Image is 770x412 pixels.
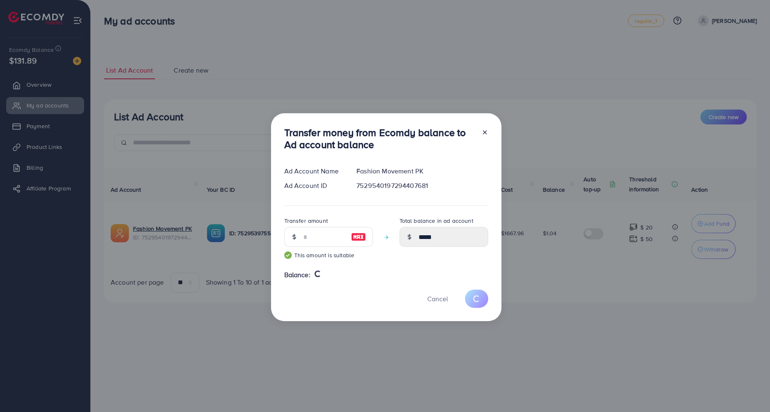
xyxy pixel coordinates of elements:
[284,217,328,225] label: Transfer amount
[350,166,494,176] div: Fashion Movement PK
[417,290,458,307] button: Cancel
[284,270,310,280] span: Balance:
[284,251,373,259] small: This amount is suitable
[278,166,350,176] div: Ad Account Name
[400,217,473,225] label: Total balance in ad account
[735,375,764,406] iframe: Chat
[278,181,350,190] div: Ad Account ID
[284,127,475,151] h3: Transfer money from Ecomdy balance to Ad account balance
[350,181,494,190] div: 7529540197294407681
[427,294,448,303] span: Cancel
[284,251,292,259] img: guide
[351,232,366,242] img: image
